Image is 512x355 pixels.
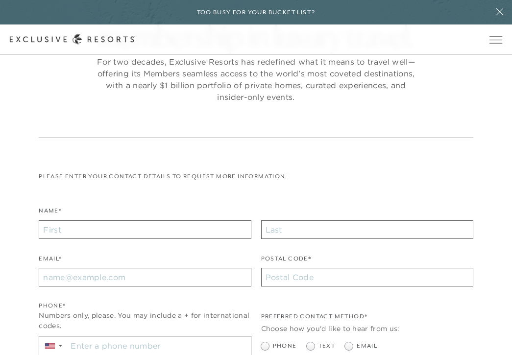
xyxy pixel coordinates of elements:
[39,301,251,310] div: Phone*
[95,56,418,103] p: For two decades, Exclusive Resorts has redefined what it means to travel well—offering its Member...
[261,312,368,326] legend: Preferred Contact Method*
[57,343,64,349] span: ▼
[261,254,312,268] label: Postal Code*
[39,310,251,331] div: Numbers only, please. You may include a + for international codes.
[197,8,316,17] h6: Too busy for your bucket list?
[39,172,473,181] p: Please enter your contact details to request more information:
[67,336,250,355] input: Enter a phone number
[261,268,473,286] input: Postal Code
[273,341,297,351] span: Phone
[39,336,67,355] div: Country Code Selector
[39,254,62,268] label: Email*
[357,341,377,351] span: Email
[39,220,251,239] input: First
[39,268,251,286] input: name@example.com
[261,220,473,239] input: Last
[39,206,62,220] label: Name*
[489,36,502,43] button: Open navigation
[318,341,336,351] span: Text
[467,310,512,355] iframe: Qualified Messenger
[261,324,473,334] div: Choose how you'd like to hear from us:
